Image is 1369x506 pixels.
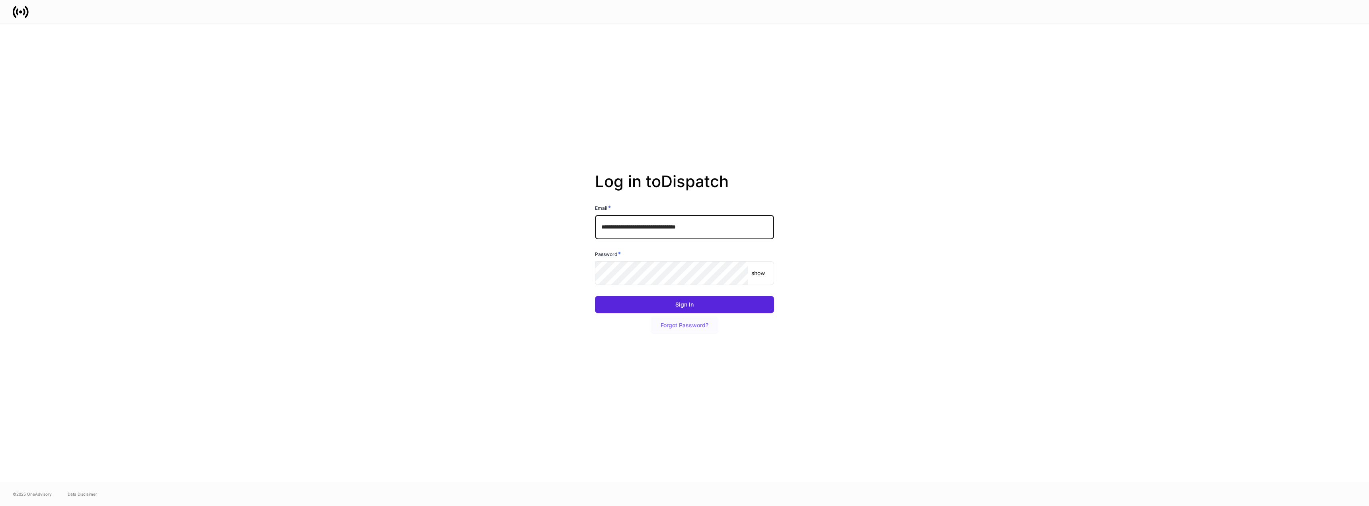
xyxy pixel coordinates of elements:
a: Data Disclaimer [68,491,97,497]
div: Sign In [675,302,694,307]
p: show [751,269,765,277]
h6: Email [595,204,611,212]
button: Forgot Password? [651,316,718,334]
button: Sign In [595,296,774,313]
span: © 2025 OneAdvisory [13,491,52,497]
h2: Log in to Dispatch [595,172,774,204]
div: Forgot Password? [661,322,708,328]
h6: Password [595,250,621,258]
